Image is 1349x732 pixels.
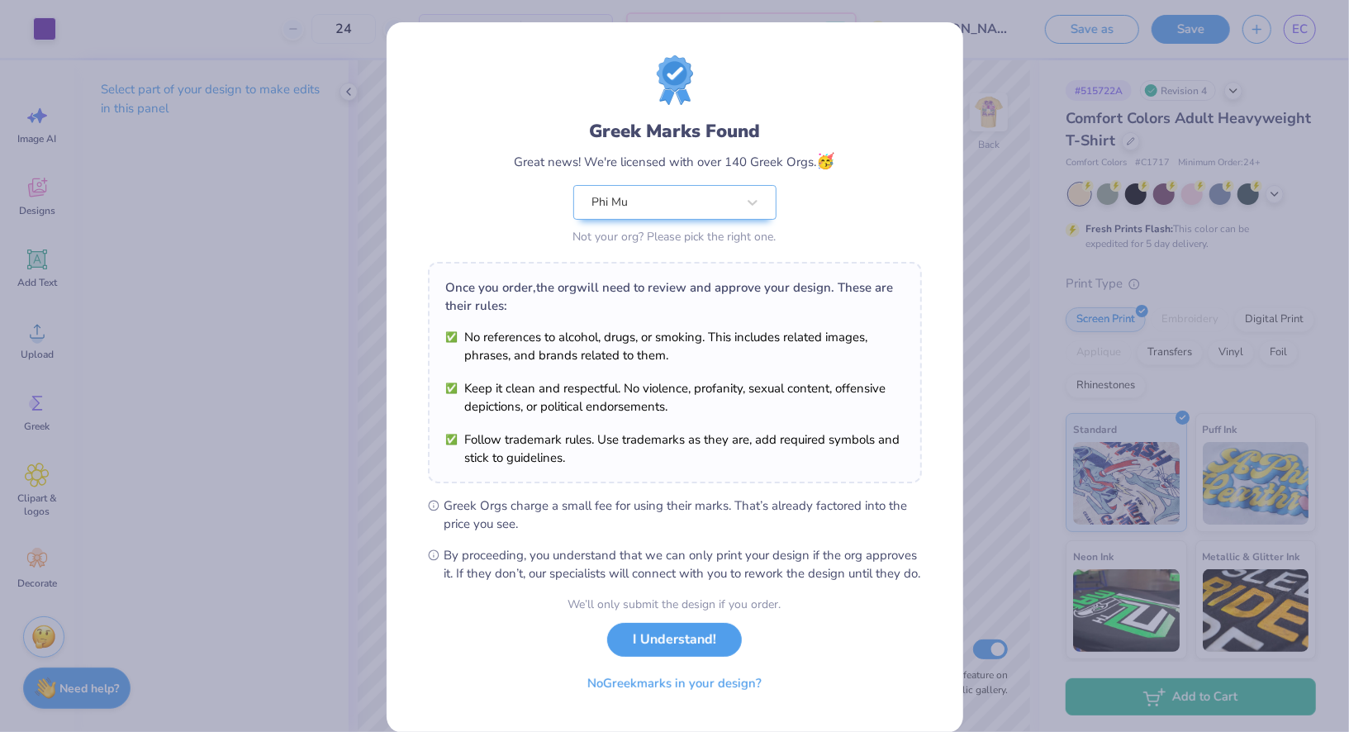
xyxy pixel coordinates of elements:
div: Once you order, the org will need to review and approve your design. These are their rules: [446,278,904,315]
li: Keep it clean and respectful. No violence, profanity, sexual content, offensive depictions, or po... [446,379,904,416]
div: Greek Marks Found [589,118,760,145]
div: Great news! We're licensed with over 140 Greek Orgs. [515,150,835,173]
button: NoGreekmarks in your design? [573,667,776,701]
span: By proceeding, you understand that we can only print your design if the org approves it. If they ... [444,546,922,582]
span: 🥳 [817,151,835,171]
button: I Understand! [607,623,742,657]
li: No references to alcohol, drugs, or smoking. This includes related images, phrases, and brands re... [446,328,904,364]
span: Greek Orgs charge a small fee for using their marks. That’s already factored into the price you see. [444,497,922,533]
div: Not your org? Please pick the right one. [573,228,777,245]
div: We’ll only submit the design if you order. [568,596,781,613]
li: Follow trademark rules. Use trademarks as they are, add required symbols and stick to guidelines. [446,430,904,467]
img: License badge [657,55,693,105]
